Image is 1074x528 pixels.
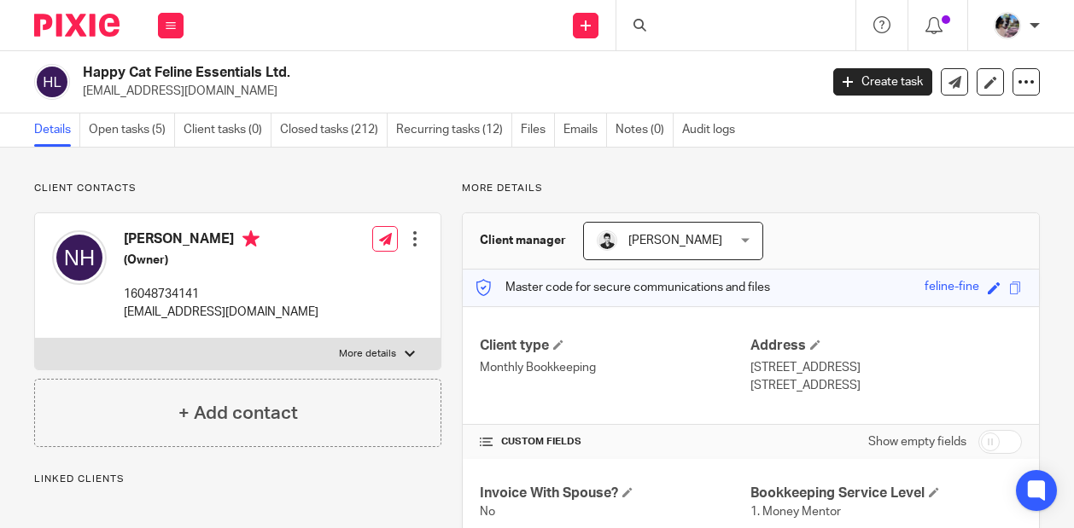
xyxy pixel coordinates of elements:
[521,113,555,147] a: Files
[833,68,932,96] a: Create task
[339,347,396,361] p: More details
[750,337,1022,355] h4: Address
[396,113,512,147] a: Recurring tasks (12)
[184,113,271,147] a: Client tasks (0)
[34,473,441,486] p: Linked clients
[83,64,662,82] h2: Happy Cat Feline Essentials Ltd.
[89,113,175,147] a: Open tasks (5)
[480,232,566,249] h3: Client manager
[280,113,388,147] a: Closed tasks (212)
[480,484,751,502] h4: Invoice With Spouse?
[994,12,1021,39] img: Screen%20Shot%202020-06-25%20at%209.49.30%20AM.png
[124,230,318,252] h4: [PERSON_NAME]
[750,359,1022,376] p: [STREET_ADDRESS]
[480,337,751,355] h4: Client type
[124,304,318,321] p: [EMAIL_ADDRESS][DOMAIN_NAME]
[480,359,751,376] p: Monthly Bookkeeping
[34,182,441,195] p: Client contacts
[52,230,107,285] img: svg%3E
[750,506,841,518] span: 1. Money Mentor
[34,14,120,37] img: Pixie
[925,278,979,298] div: feline-fine
[616,113,674,147] a: Notes (0)
[124,252,318,269] h5: (Owner)
[563,113,607,147] a: Emails
[462,182,1040,195] p: More details
[597,230,617,251] img: squarehead.jpg
[750,377,1022,394] p: [STREET_ADDRESS]
[628,235,722,247] span: [PERSON_NAME]
[750,484,1022,502] h4: Bookkeeping Service Level
[124,286,318,303] p: 16048734141
[682,113,744,147] a: Audit logs
[242,230,260,247] i: Primary
[480,435,751,449] h4: CUSTOM FIELDS
[83,83,808,100] p: [EMAIL_ADDRESS][DOMAIN_NAME]
[868,433,966,450] label: Show empty fields
[34,113,80,147] a: Details
[476,279,770,296] p: Master code for secure communications and files
[480,506,495,518] span: No
[178,400,298,426] h4: + Add contact
[34,64,70,100] img: svg%3E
